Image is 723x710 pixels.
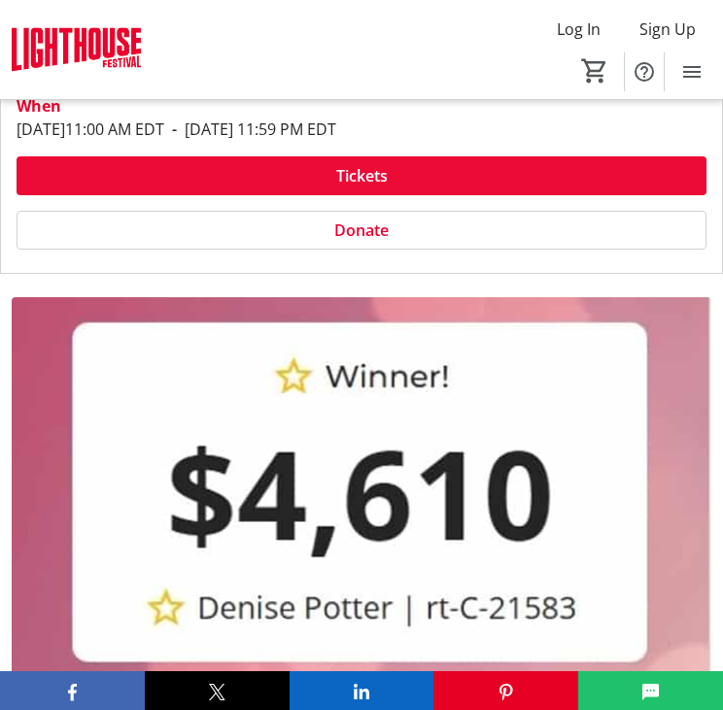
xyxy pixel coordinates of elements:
span: Sign Up [639,17,696,41]
button: LinkedIn [290,671,434,710]
button: Tickets [17,156,706,195]
span: Donate [334,219,389,242]
img: Lighthouse Festival's Logo [12,14,141,86]
span: [DATE] 11:00 AM EDT [17,118,164,140]
button: Log In [541,14,616,45]
span: [DATE] 11:59 PM EDT [164,118,336,140]
button: Donate [17,211,706,250]
span: - [164,118,185,140]
button: SMS [578,671,723,710]
button: Sign Up [624,14,711,45]
div: When [17,94,61,118]
span: Log In [557,17,601,41]
button: Cart [577,53,612,88]
button: X [145,671,290,710]
span: Tickets [336,164,388,187]
button: Menu [672,52,711,91]
img: undefined [12,297,711,691]
button: Help [625,52,664,91]
button: Pinterest [433,671,578,710]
